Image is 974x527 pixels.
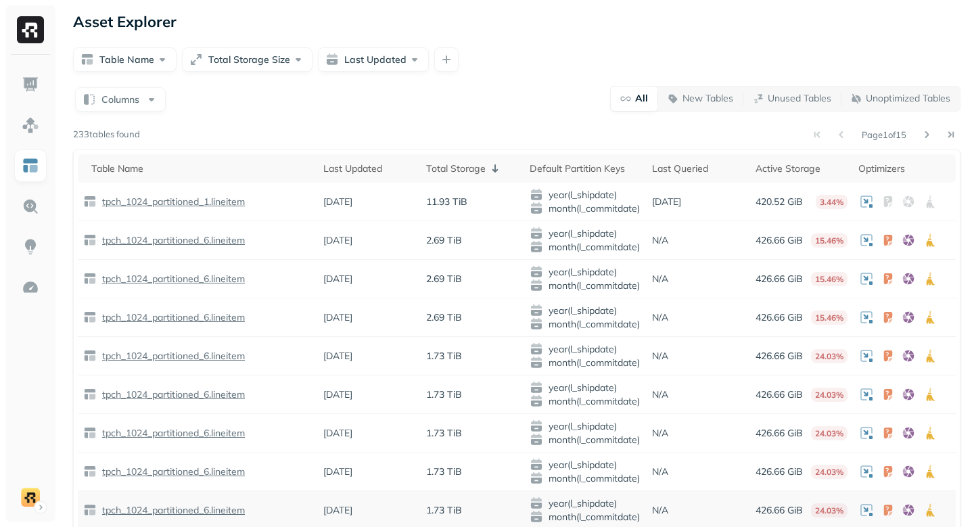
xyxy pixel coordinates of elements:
div: Table Name [91,162,312,175]
button: Table Name [73,47,177,72]
p: tpch_1024_partitioned_6.lineitem [99,350,245,363]
button: Columns [75,87,166,112]
p: 1.73 TiB [426,504,462,517]
img: table [83,272,97,285]
button: Last Updated [318,47,429,72]
p: New Tables [682,92,733,105]
img: Ryft [17,16,44,43]
div: Optimizers [858,162,950,175]
img: table [83,465,97,478]
p: 24.03% [811,426,848,440]
span: year(l_shipdate) [530,265,642,279]
span: month(l_commitdate) [530,240,642,254]
span: month(l_commitdate) [530,394,642,408]
img: Optimization [22,279,39,296]
button: Total Storage Size [182,47,312,72]
span: month(l_commitdate) [530,356,642,369]
p: 233 tables found [73,128,140,141]
p: 24.03% [811,503,848,518]
p: Unoptimized Tables [866,92,950,105]
span: year(l_shipdate) [530,497,642,510]
p: 24.03% [811,388,848,402]
p: [DATE] [323,234,352,247]
div: Active Storage [756,162,848,175]
span: year(l_shipdate) [530,458,642,472]
p: 426.66 GiB [756,311,803,324]
p: [DATE] [323,388,352,401]
img: Query Explorer [22,198,39,215]
img: Assets [22,116,39,134]
div: Last Updated [323,162,415,175]
p: 426.66 GiB [756,234,803,247]
span: year(l_shipdate) [530,342,642,356]
p: All [635,92,648,105]
p: N/A [652,311,668,324]
img: Asset Explorer [22,157,39,175]
span: year(l_shipdate) [530,227,642,240]
p: [DATE] [652,196,681,208]
p: 2.69 TiB [426,273,462,285]
p: 426.66 GiB [756,350,803,363]
p: 11.93 TiB [426,196,467,208]
div: Default Partition Keys [530,162,642,175]
p: tpch_1024_partitioned_1.lineitem [99,196,245,208]
a: tpch_1024_partitioned_6.lineitem [97,388,245,401]
img: table [83,426,97,440]
a: tpch_1024_partitioned_6.lineitem [97,465,245,478]
p: Unused Tables [768,92,831,105]
a: tpch_1024_partitioned_6.lineitem [97,350,245,363]
span: year(l_shipdate) [530,188,642,202]
img: table [83,233,97,247]
p: 426.66 GiB [756,427,803,440]
p: tpch_1024_partitioned_6.lineitem [99,311,245,324]
p: Asset Explorer [73,12,177,31]
img: table [83,388,97,401]
img: table [83,503,97,517]
p: 420.52 GiB [756,196,803,208]
span: month(l_commitdate) [530,317,642,331]
span: year(l_shipdate) [530,381,642,394]
img: demo [21,488,40,507]
a: tpch_1024_partitioned_6.lineitem [97,504,245,517]
span: month(l_commitdate) [530,202,642,215]
p: 1.73 TiB [426,350,462,363]
p: 2.69 TiB [426,234,462,247]
p: tpch_1024_partitioned_6.lineitem [99,427,245,440]
p: N/A [652,427,668,440]
p: tpch_1024_partitioned_6.lineitem [99,504,245,517]
img: Insights [22,238,39,256]
p: [DATE] [323,311,352,324]
p: N/A [652,234,668,247]
p: 1.73 TiB [426,465,462,478]
p: tpch_1024_partitioned_6.lineitem [99,273,245,285]
span: year(l_shipdate) [530,304,642,317]
p: [DATE] [323,196,352,208]
p: 15.46% [811,311,848,325]
p: N/A [652,388,668,401]
img: table [83,311,97,324]
p: 426.66 GiB [756,388,803,401]
p: N/A [652,504,668,517]
span: month(l_commitdate) [530,472,642,485]
p: N/A [652,350,668,363]
img: table [83,195,97,208]
p: 24.03% [811,465,848,479]
p: [DATE] [323,504,352,517]
span: month(l_commitdate) [530,433,642,446]
a: tpch_1024_partitioned_6.lineitem [97,273,245,285]
p: 1.73 TiB [426,427,462,440]
p: 1.73 TiB [426,388,462,401]
p: 15.46% [811,233,848,248]
p: 3.44% [816,195,848,209]
p: [DATE] [323,465,352,478]
img: table [83,349,97,363]
img: Dashboard [22,76,39,93]
a: tpch_1024_partitioned_6.lineitem [97,427,245,440]
p: tpch_1024_partitioned_6.lineitem [99,388,245,401]
span: month(l_commitdate) [530,510,642,524]
p: 426.66 GiB [756,465,803,478]
p: [DATE] [323,273,352,285]
div: Last Queried [652,162,744,175]
p: 426.66 GiB [756,273,803,285]
span: year(l_shipdate) [530,419,642,433]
